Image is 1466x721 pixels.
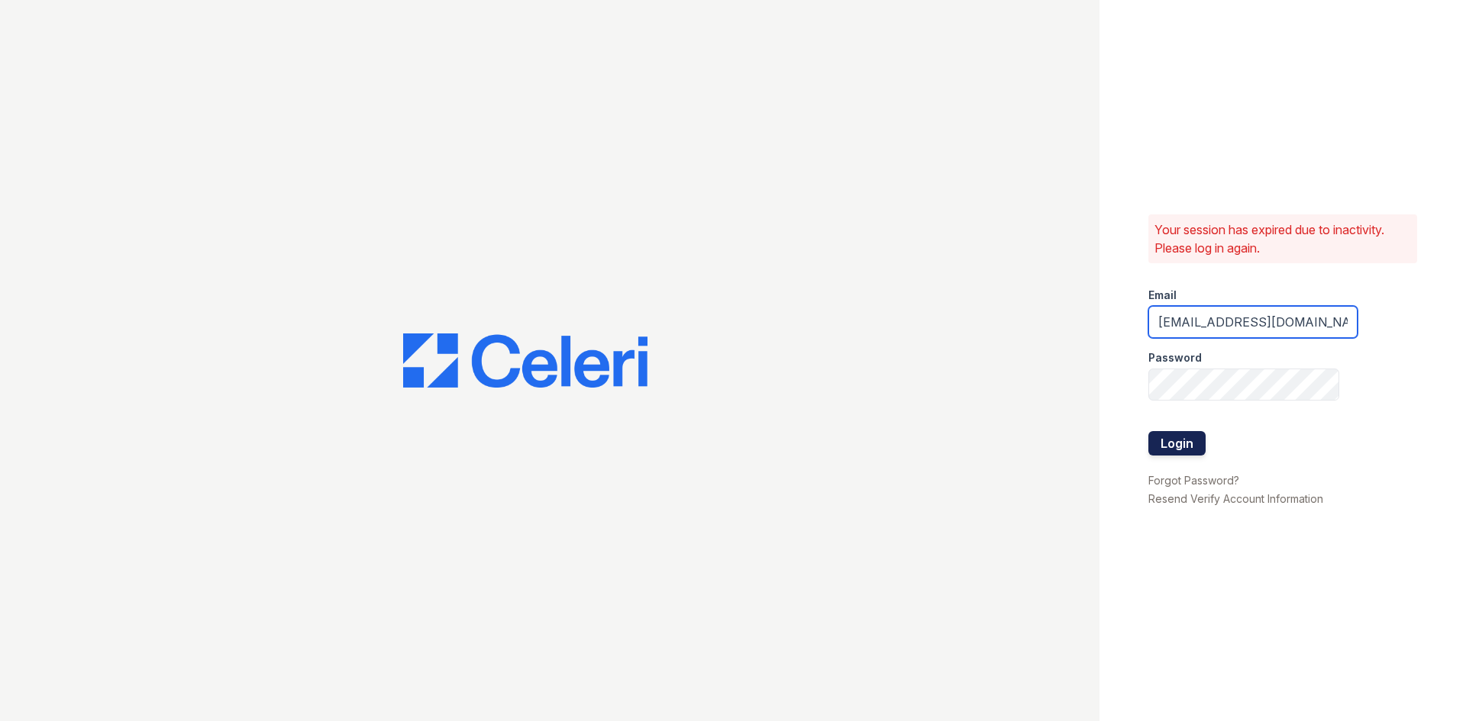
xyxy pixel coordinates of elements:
[1148,431,1206,455] button: Login
[1148,492,1323,505] a: Resend Verify Account Information
[1148,350,1202,365] label: Password
[1154,220,1411,257] p: Your session has expired due to inactivity. Please log in again.
[1148,288,1177,303] label: Email
[1148,474,1239,487] a: Forgot Password?
[403,333,647,388] img: CE_Logo_Blue-a8612792a0a2168367f1c8372b55b34899dd931a85d93a1a3d3e32e68fde9ad4.png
